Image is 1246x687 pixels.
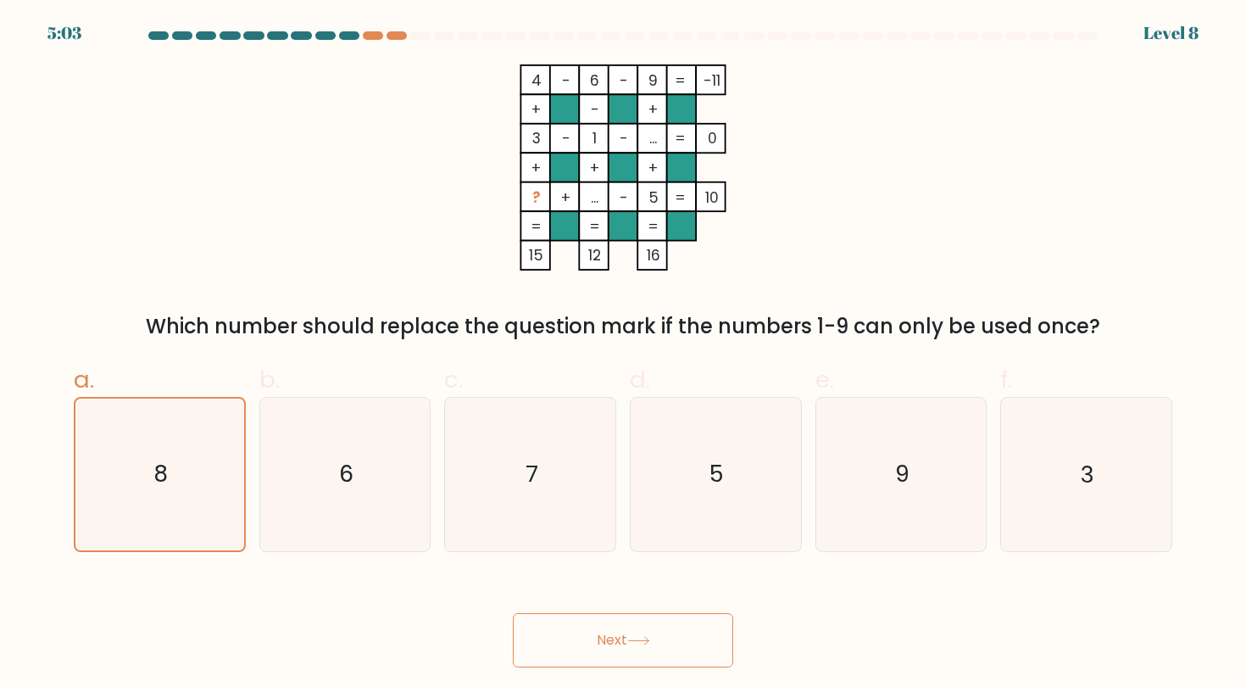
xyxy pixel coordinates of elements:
[895,459,909,490] text: 9
[531,216,542,237] tspan: =
[648,216,659,237] tspan: =
[648,158,659,178] tspan: +
[648,70,658,91] tspan: 9
[1000,363,1012,396] span: f.
[562,70,570,91] tspan: -
[620,70,628,91] tspan: -
[630,363,650,396] span: d.
[531,70,542,91] tspan: 4
[513,613,733,667] button: Next
[620,128,628,148] tspan: -
[620,187,628,208] tspan: -
[74,363,94,396] span: a.
[705,187,719,208] tspan: 10
[589,216,600,237] tspan: =
[675,70,686,91] tspan: =
[562,128,570,148] tspan: -
[47,20,81,46] div: 5:03
[591,187,598,208] tspan: ...
[259,363,280,396] span: b.
[647,245,660,265] tspan: 16
[648,99,659,120] tspan: +
[532,187,541,208] tspan: ?
[592,128,597,148] tspan: 1
[815,363,834,396] span: e.
[339,459,353,490] text: 6
[704,70,720,91] tspan: -11
[590,70,599,91] tspan: 6
[1143,20,1199,46] div: Level 8
[675,187,686,208] tspan: =
[526,459,538,490] text: 7
[591,99,599,120] tspan: -
[710,459,725,490] text: 5
[444,363,463,396] span: c.
[531,99,542,120] tspan: +
[708,128,717,148] tspan: 0
[588,245,601,265] tspan: 12
[529,245,543,265] tspan: 15
[649,128,657,148] tspan: ...
[560,187,571,208] tspan: +
[154,459,169,490] text: 8
[675,128,686,148] tspan: =
[84,311,1162,342] div: Which number should replace the question mark if the numbers 1-9 can only be used once?
[589,158,600,178] tspan: +
[648,187,659,208] tspan: 5
[1081,459,1094,490] text: 3
[531,158,542,178] tspan: +
[532,128,541,148] tspan: 3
